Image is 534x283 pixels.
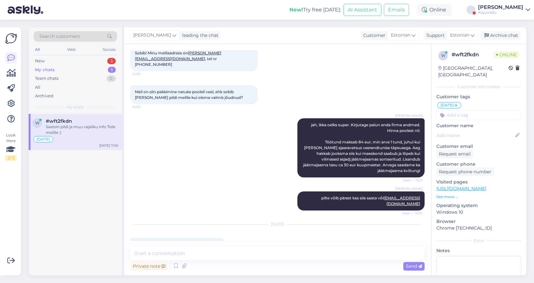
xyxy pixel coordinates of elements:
[46,118,72,124] span: #wft2fkdn
[436,179,521,185] p: Visited pages
[436,209,521,216] p: Windows 10
[66,45,77,54] div: Web
[436,247,521,254] p: Notes
[436,218,521,225] p: Browser
[436,161,521,168] p: Customer phone
[440,103,454,107] span: [DATE]
[399,211,423,216] span: Seen ✓ 15:02
[438,65,509,78] div: [GEOGRAPHIC_DATA], [GEOGRAPHIC_DATA]
[5,155,17,161] div: 2 / 3
[436,143,521,150] p: Customer email
[441,53,445,58] span: w
[130,262,168,271] div: Private note
[478,5,530,15] a: [PERSON_NAME]Kojuvedu
[436,238,521,244] div: Extra
[395,186,423,191] span: [PERSON_NAME]
[321,196,420,206] span: pilte võib pärast kas siia saata või
[130,221,425,227] div: [DATE]
[5,32,17,45] img: Askly Logo
[180,32,218,39] div: leading the chat
[481,31,521,40] div: Archive chat
[436,110,521,120] input: Add a tag
[436,194,521,200] p: See more ...
[133,32,171,39] span: [PERSON_NAME]
[417,4,451,16] div: Online
[289,7,303,13] b: New!
[107,58,116,64] div: 3
[35,67,55,73] div: My chats
[494,51,519,58] span: Online
[436,168,494,176] div: Request phone number
[437,132,514,139] input: Add name
[35,93,53,99] div: Archived
[478,10,523,15] div: Kojuvedu
[478,5,523,10] div: [PERSON_NAME]
[35,58,45,64] div: New
[39,33,80,40] span: Search customers
[37,137,50,141] span: [DATE]
[391,32,410,39] span: Estonian
[450,32,469,39] span: Estonian
[107,75,116,82] div: 0
[384,4,409,16] button: Emails
[303,122,421,173] span: jah, ikka oelks super. Kirjutage palun enda firma andmed. Hinna poolest nii: Töötund maksab 84 eu...
[35,84,40,91] div: All
[436,186,486,191] a: [URL][DOMAIN_NAME]
[343,4,381,16] button: AI Assistant
[34,45,41,54] div: All
[406,263,422,269] span: Send
[35,121,39,125] span: w
[35,75,59,82] div: Team chats
[289,6,341,14] div: Try free [DATE]:
[424,32,445,39] div: Support
[436,202,521,209] p: Operating system
[135,51,221,67] span: Sobib! Minu meiliaadress on , tel nr [PHONE_NUMBER]
[99,143,118,148] div: [DATE] 11:50
[436,150,473,158] div: Request email
[361,32,385,39] div: Customer
[132,72,156,76] span: 14:59
[436,122,521,129] p: Customer name
[135,89,243,100] span: Meil on siin pakkimine natuke pooleli veel, ehk sobib [PERSON_NAME] pildi meilile kui oleme valmi...
[436,84,521,90] div: Customer information
[452,51,494,59] div: # wft2fkdn
[108,67,116,73] div: 1
[67,104,84,110] span: My chats
[436,225,521,231] p: Chrome [TECHNICAL_ID]
[399,178,423,183] span: Seen ✓ 15:01
[384,196,420,206] a: [EMAIL_ADDRESS][DOMAIN_NAME]
[46,124,118,135] div: Saatsin pildi ja muu vajaliku info Teile meilile :)
[101,45,117,54] div: Socials
[436,93,521,100] p: Customer tags
[395,113,423,118] span: [PERSON_NAME]
[132,105,156,109] span: 15:00
[5,132,17,161] div: Look Here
